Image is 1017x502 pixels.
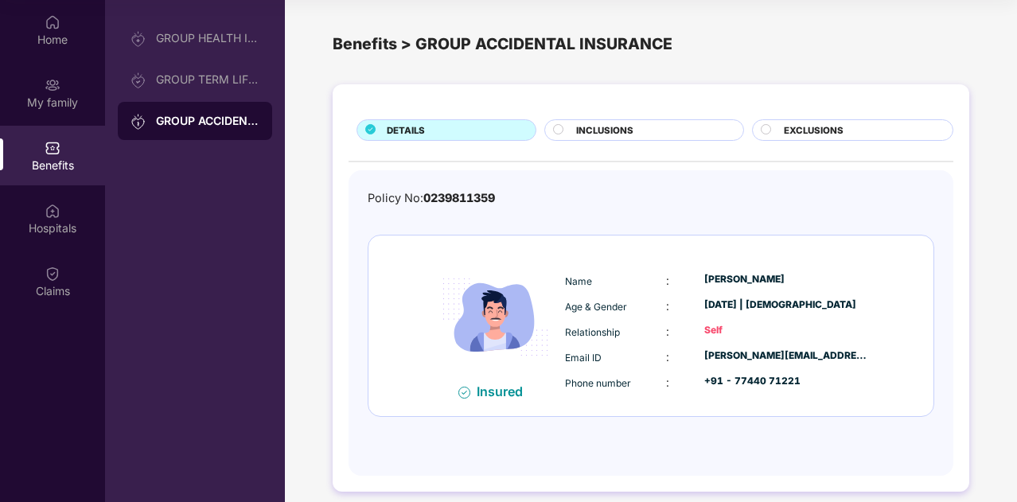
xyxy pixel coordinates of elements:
[704,323,868,338] div: Self
[45,203,60,219] img: svg+xml;base64,PHN2ZyBpZD0iSG9zcGl0YWxzIiB4bWxucz0iaHR0cDovL3d3dy53My5vcmcvMjAwMC9zdmciIHdpZHRoPS...
[45,14,60,30] img: svg+xml;base64,PHN2ZyBpZD0iSG9tZSIgeG1sbnM9Imh0dHA6Ly93d3cudzMub3JnLzIwMDAvc3ZnIiB3aWR0aD0iMjAiIG...
[131,31,146,47] img: svg+xml;base64,PHN2ZyB3aWR0aD0iMjAiIGhlaWdodD0iMjAiIHZpZXdCb3g9IjAgMCAyMCAyMCIgZmlsbD0ibm9uZSIgeG...
[666,299,669,313] span: :
[477,383,532,399] div: Insured
[458,387,470,399] img: svg+xml;base64,PHN2ZyB4bWxucz0iaHR0cDovL3d3dy53My5vcmcvMjAwMC9zdmciIHdpZHRoPSIxNiIgaGVpZ2h0PSIxNi...
[423,191,495,204] span: 0239811359
[156,113,259,129] div: GROUP ACCIDENTAL INSURANCE
[666,325,669,338] span: :
[45,77,60,93] img: svg+xml;base64,PHN2ZyB3aWR0aD0iMjAiIGhlaWdodD0iMjAiIHZpZXdCb3g9IjAgMCAyMCAyMCIgZmlsbD0ibm9uZSIgeG...
[704,374,868,389] div: +91 - 77440 71221
[333,32,969,56] div: Benefits > GROUP ACCIDENTAL INSURANCE
[565,326,620,338] span: Relationship
[666,376,669,389] span: :
[704,348,868,364] div: [PERSON_NAME][EMAIL_ADDRESS][PERSON_NAME][DOMAIN_NAME]
[45,266,60,282] img: svg+xml;base64,PHN2ZyBpZD0iQ2xhaW0iIHhtbG5zPSJodHRwOi8vd3d3LnczLm9yZy8yMDAwL3N2ZyIgd2lkdGg9IjIwIi...
[784,123,844,138] span: EXCLUSIONS
[156,73,259,86] div: GROUP TERM LIFE INSURANCE
[666,350,669,364] span: :
[565,275,592,287] span: Name
[156,32,259,45] div: GROUP HEALTH INSURANCE
[368,189,495,208] div: Policy No:
[131,72,146,88] img: svg+xml;base64,PHN2ZyB3aWR0aD0iMjAiIGhlaWdodD0iMjAiIHZpZXdCb3g9IjAgMCAyMCAyMCIgZmlsbD0ibm9uZSIgeG...
[131,114,146,130] img: svg+xml;base64,PHN2ZyB3aWR0aD0iMjAiIGhlaWdodD0iMjAiIHZpZXdCb3g9IjAgMCAyMCAyMCIgZmlsbD0ibm9uZSIgeG...
[704,272,868,287] div: [PERSON_NAME]
[565,352,602,364] span: Email ID
[704,298,868,313] div: [DATE] | [DEMOGRAPHIC_DATA]
[576,123,633,138] span: INCLUSIONS
[45,140,60,156] img: svg+xml;base64,PHN2ZyBpZD0iQmVuZWZpdHMiIHhtbG5zPSJodHRwOi8vd3d3LnczLm9yZy8yMDAwL3N2ZyIgd2lkdGg9Ij...
[565,301,627,313] span: Age & Gender
[387,123,425,138] span: DETAILS
[666,274,669,287] span: :
[430,251,561,383] img: icon
[565,377,631,389] span: Phone number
